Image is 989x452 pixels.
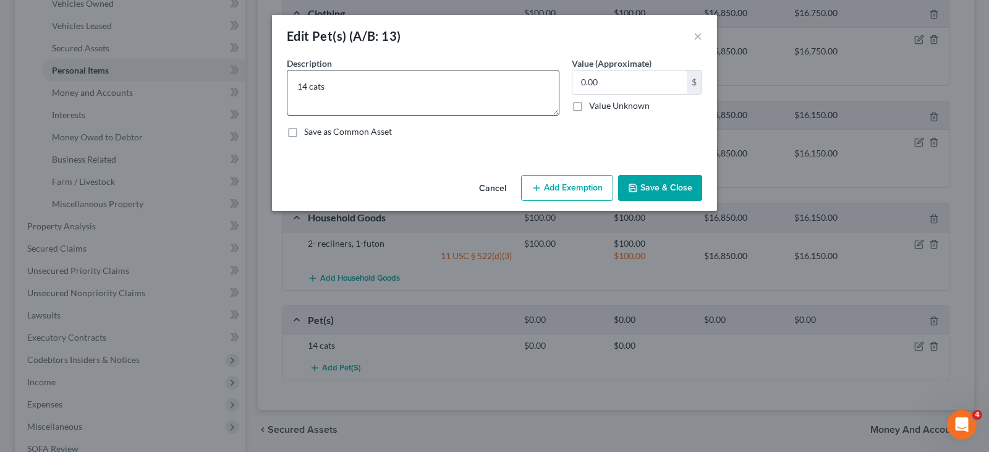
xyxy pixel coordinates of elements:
button: × [694,28,702,43]
button: Save & Close [618,175,702,201]
div: Edit Pet(s) (A/B: 13) [287,27,401,45]
button: Add Exemption [521,175,613,201]
iframe: Intercom live chat [947,410,977,440]
span: Description [287,58,332,69]
button: Cancel [469,176,516,201]
label: Save as Common Asset [304,126,392,138]
div: $ [687,70,702,94]
label: Value (Approximate) [572,57,652,70]
label: Value Unknown [589,100,650,112]
span: 4 [972,410,982,420]
input: 0.00 [572,70,687,94]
